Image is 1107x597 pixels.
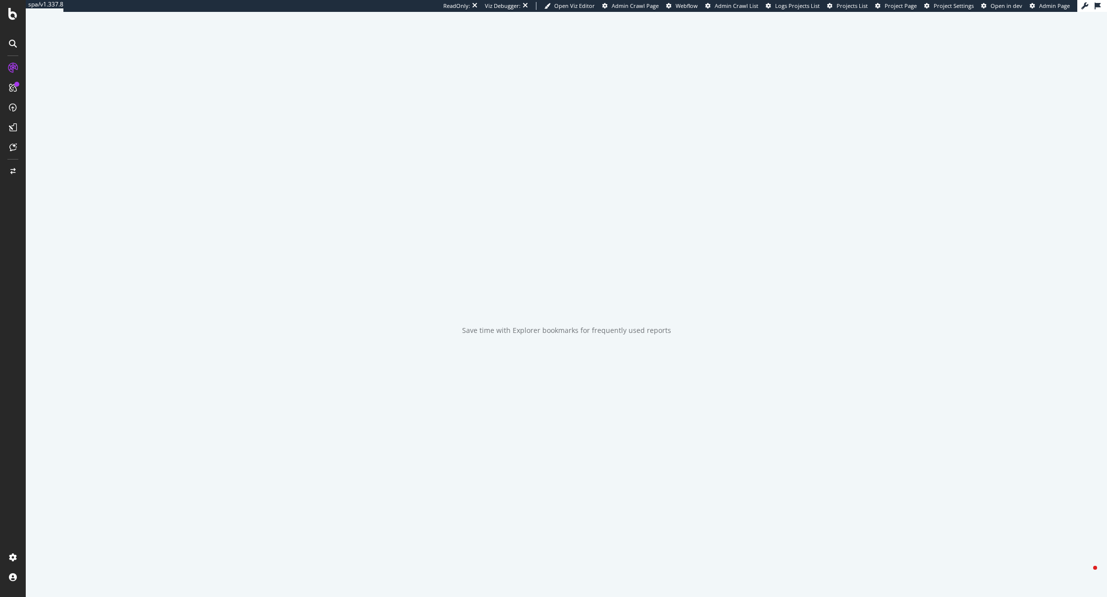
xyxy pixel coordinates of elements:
div: Save time with Explorer bookmarks for frequently used reports [462,326,671,335]
span: Project Settings [934,2,974,9]
span: Projects List [837,2,868,9]
span: Open Viz Editor [554,2,595,9]
span: Admin Crawl Page [612,2,659,9]
div: animation [531,274,602,310]
a: Project Settings [924,2,974,10]
a: Open in dev [981,2,1022,10]
a: Admin Crawl List [705,2,758,10]
a: Logs Projects List [766,2,820,10]
span: Logs Projects List [775,2,820,9]
span: Admin Crawl List [715,2,758,9]
a: Webflow [666,2,698,10]
span: Admin Page [1039,2,1070,9]
a: Projects List [827,2,868,10]
a: Open Viz Editor [544,2,595,10]
div: Viz Debugger: [485,2,521,10]
div: ReadOnly: [443,2,470,10]
span: Open in dev [991,2,1022,9]
iframe: Intercom live chat [1073,563,1097,587]
span: Webflow [676,2,698,9]
a: Admin Crawl Page [602,2,659,10]
a: Project Page [875,2,917,10]
span: Project Page [885,2,917,9]
a: Admin Page [1030,2,1070,10]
